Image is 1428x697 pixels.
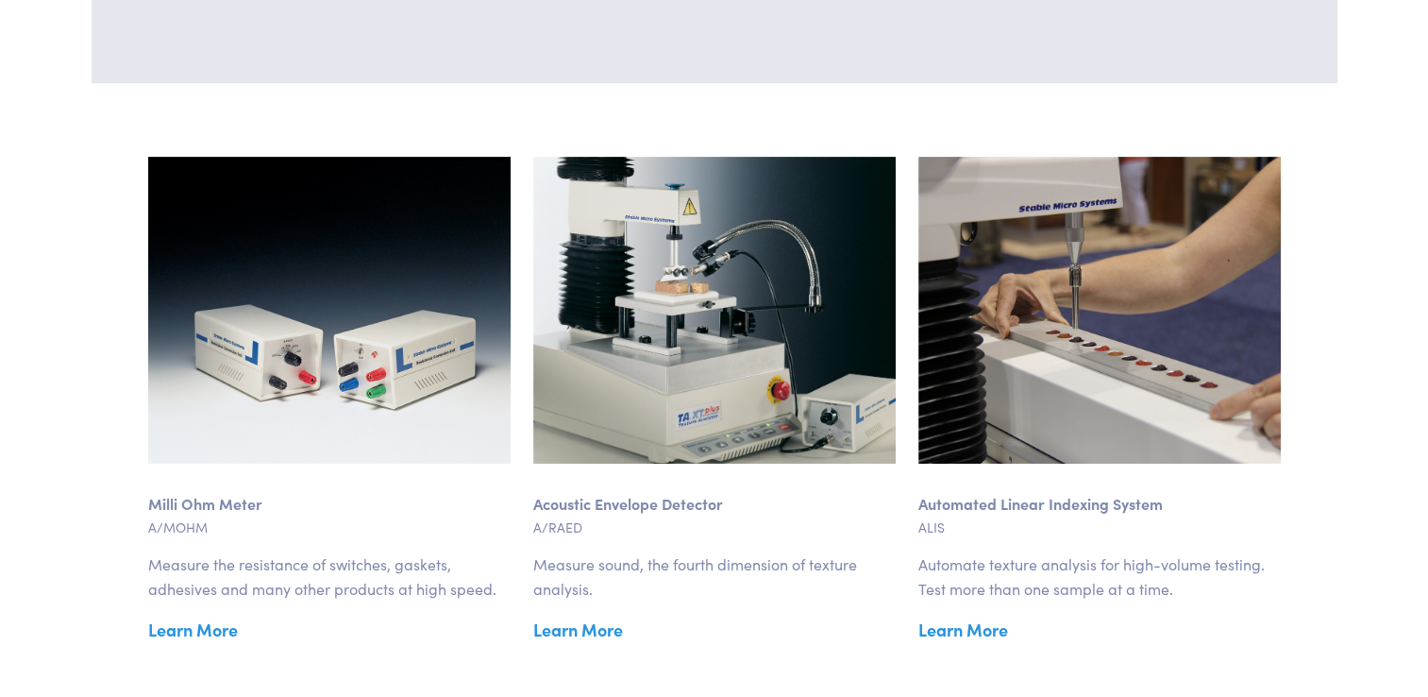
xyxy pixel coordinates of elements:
img: hardware-resistance-converter-unit.jpg [148,157,511,464]
p: Acoustic Envelope Detector [533,464,896,517]
p: Measure the resistance of switches, gaskets, adhesives and many other products at high speed. [148,552,511,601]
img: hardware-alis-ift-2016.jpg [918,157,1281,464]
p: Milli Ohm Meter [148,464,511,517]
a: Learn More [918,616,1281,644]
p: Automate texture analysis for high-volume testing. Test more than one sample at a time. [918,552,1281,601]
p: Automated Linear Indexing System [918,464,1281,517]
p: ALIS [918,517,1281,537]
p: A/MOHM [148,517,511,537]
a: Learn More [148,616,511,644]
p: Measure sound, the fourth dimension of texture analysis. [533,552,896,601]
img: hardware-acoustic-envelope-detector.jpg [533,157,896,464]
a: Learn More [533,616,896,644]
p: A/RAED [533,517,896,537]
